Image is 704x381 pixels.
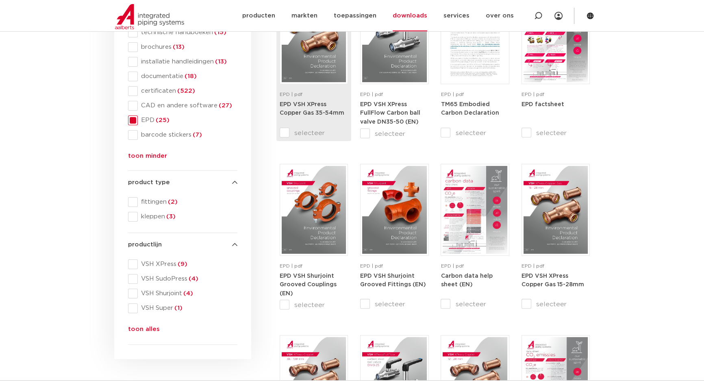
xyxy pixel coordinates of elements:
div: barcode stickers(7) [128,130,237,140]
a: EPD VSH XPress Copper Gas 15-28mm [521,273,584,288]
span: EPD | pdf [360,263,383,268]
span: fittingen [138,198,237,206]
span: (522) [176,88,195,94]
span: (13) [214,59,227,65]
span: VSH Shurjoint [138,290,237,298]
div: fittingen(2) [128,197,237,207]
a: Carbon data help sheet (EN) [441,273,492,288]
span: (7) [191,132,202,138]
span: brochures [138,43,237,51]
strong: EPD VSH XPress FullFlow Carbon ball valve DN35-50 (EN) [360,102,420,125]
h4: product type [128,178,237,187]
span: (13) [172,44,185,50]
span: VSH XPress [138,260,237,268]
span: EPD | pdf [280,263,302,268]
div: kleppen(3) [128,212,237,222]
label: selecteer [521,128,590,138]
span: (27) [217,102,232,109]
span: EPD [138,116,237,124]
span: EPD | pdf [521,263,544,268]
span: (9) [176,261,187,267]
div: VSH SudoPress(4) [128,274,237,284]
div: installatie handleidingen(13) [128,57,237,67]
label: selecteer [521,299,590,309]
a: EPD VSH XPress FullFlow Carbon ball valve DN35-50 (EN) [360,101,420,125]
div: technische handboeken(15) [128,28,237,37]
label: selecteer [360,129,428,139]
div: EPD(25) [128,115,237,125]
button: toon minder [128,151,167,164]
h4: productlijn [128,240,237,250]
button: toon alles [128,324,160,337]
span: documentatie [138,72,237,81]
span: installatie handleidingen [138,58,237,66]
span: (4) [182,290,193,296]
span: (4) [187,276,198,282]
div: VSH XPress(9) [128,259,237,269]
a: EPD VSH XPress Copper Gas 35-54mm [280,101,344,116]
span: (15) [213,29,226,35]
span: kleppen [138,213,237,221]
span: EPD | pdf [441,263,463,268]
div: brochures(13) [128,42,237,52]
span: technische handboeken [138,28,237,37]
strong: EPD factsheet [521,102,564,107]
img: Carbon-data-help-sheet-pdf.jpg [443,166,507,254]
span: CAD en andere software [138,102,237,110]
strong: EPD VSH XPress Copper Gas 35-54mm [280,102,344,116]
a: EPD VSH Shurjoint Grooved Couplings (EN) [280,273,337,296]
div: CAD en andere software(27) [128,101,237,111]
span: VSH SudoPress [138,275,237,283]
span: EPD | pdf [441,92,463,97]
img: VSH-Shurjoint-Grooved-Couplings_A4EPD_5011512_EN-pdf.jpg [282,166,346,254]
span: (2) [167,199,178,205]
label: selecteer [280,300,348,310]
a: EPD VSH Shurjoint Grooved Fittings (EN) [360,273,426,288]
label: selecteer [441,128,509,138]
a: EPD factsheet [521,101,564,107]
div: certificaten(522) [128,86,237,96]
span: EPD | pdf [280,92,302,97]
label: selecteer [360,299,428,309]
img: VSH-XPress-Copper-Gas-15-28mm_A4EPD_5011481_EN-pdf.jpg [524,166,588,254]
span: VSH Super [138,304,237,312]
div: documentatie(18) [128,72,237,81]
div: VSH Shurjoint(4) [128,289,237,298]
span: (18) [183,73,197,79]
span: certificaten [138,87,237,95]
img: VSH-Shurjoint-Grooved-Fittings_A4EPD_5011523_EN-pdf.jpg [362,166,426,254]
span: (1) [173,305,183,311]
span: (3) [165,213,176,220]
span: (25) [154,117,169,123]
label: selecteer [280,128,348,138]
strong: TM65 Embodied Carbon Declaration [441,102,499,116]
a: TM65 Embodied Carbon Declaration [441,101,499,116]
label: selecteer [441,299,509,309]
div: VSH Super(1) [128,303,237,313]
span: EPD | pdf [521,92,544,97]
span: EPD | pdf [360,92,383,97]
span: barcode stickers [138,131,237,139]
